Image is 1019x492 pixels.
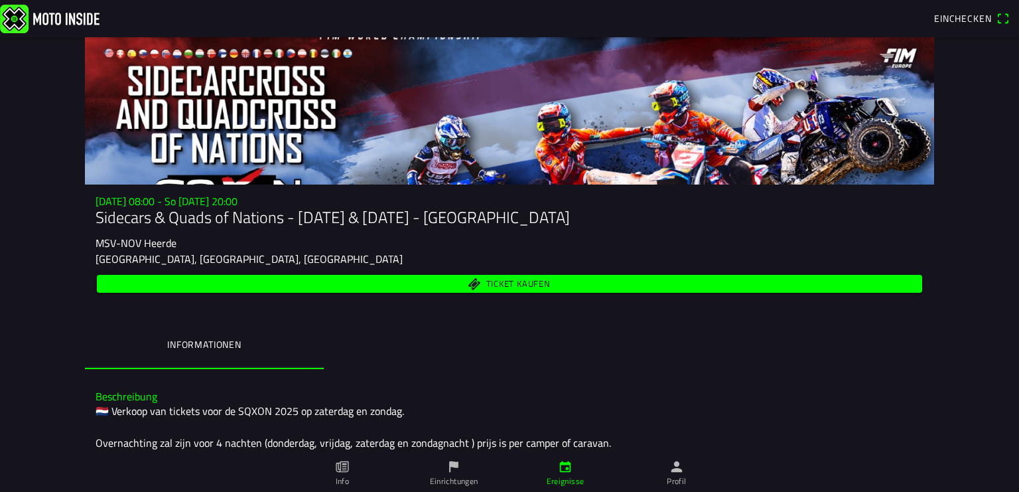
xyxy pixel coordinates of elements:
ion-label: Einrichtungen [430,475,478,487]
ion-text: MSV-NOV Heerde [96,235,176,251]
ion-icon: flag [446,459,461,474]
ion-label: Info [336,475,349,487]
h3: [DATE] 08:00 - So [DATE] 20:00 [96,195,923,208]
ion-icon: calendar [558,459,573,474]
span: Einchecken [934,11,991,25]
ion-label: Informationen [167,337,241,352]
ion-label: Profil [667,475,686,487]
ion-icon: person [669,459,684,474]
a: Eincheckenqr scanner [927,8,1016,29]
ion-icon: paper [335,459,350,474]
span: Ticket kaufen [486,280,551,288]
h3: Beschreibung [96,390,923,403]
h1: Sidecars & Quads of Nations - [DATE] & [DATE] - [GEOGRAPHIC_DATA] [96,208,923,227]
ion-text: [GEOGRAPHIC_DATA], [GEOGRAPHIC_DATA], [GEOGRAPHIC_DATA] [96,251,403,267]
ion-label: Ereignisse [547,475,584,487]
